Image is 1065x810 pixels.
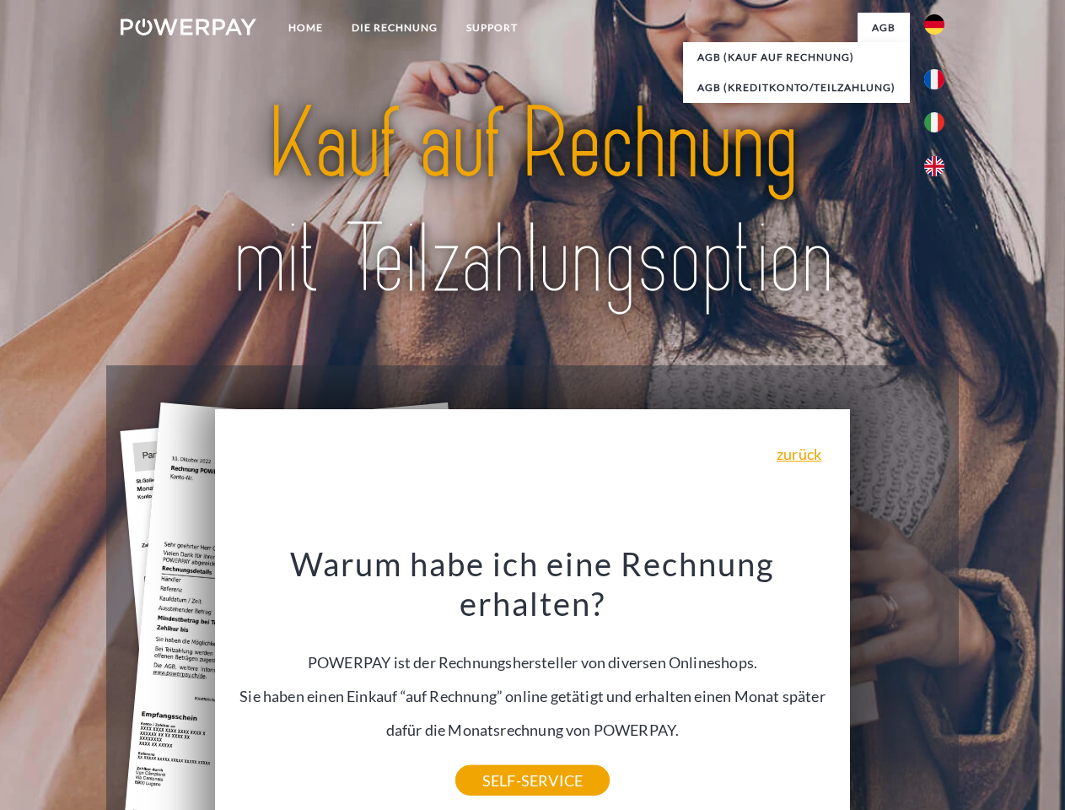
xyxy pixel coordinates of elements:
[924,69,944,89] img: fr
[683,42,910,73] a: AGB (Kauf auf Rechnung)
[924,14,944,35] img: de
[452,13,532,43] a: SUPPORT
[924,156,944,176] img: en
[161,81,904,323] img: title-powerpay_de.svg
[683,73,910,103] a: AGB (Kreditkonto/Teilzahlung)
[924,112,944,132] img: it
[337,13,452,43] a: DIE RECHNUNG
[858,13,910,43] a: agb
[274,13,337,43] a: Home
[777,446,821,462] a: zurück
[121,19,256,35] img: logo-powerpay-white.svg
[225,543,841,780] div: POWERPAY ist der Rechnungshersteller von diversen Onlineshops. Sie haben einen Einkauf “auf Rechn...
[455,765,610,796] a: SELF-SERVICE
[225,543,841,624] h3: Warum habe ich eine Rechnung erhalten?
